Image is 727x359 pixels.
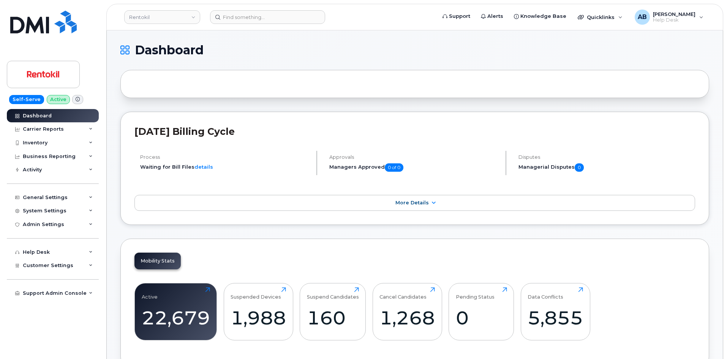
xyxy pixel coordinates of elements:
a: details [194,164,213,170]
div: Suspended Devices [231,287,281,300]
span: Dashboard [135,44,204,56]
h4: Process [140,154,310,160]
a: Pending Status0 [456,287,507,336]
span: 0 of 0 [385,163,403,172]
div: Cancel Candidates [379,287,427,300]
h5: Managers Approved [329,163,499,172]
div: Active [142,287,158,300]
div: 1,268 [379,307,435,329]
a: Suspended Devices1,988 [231,287,286,336]
h2: [DATE] Billing Cycle [134,126,695,137]
div: 22,679 [142,307,210,329]
div: 0 [456,307,507,329]
h4: Disputes [518,154,695,160]
div: 1,988 [231,307,286,329]
span: 0 [575,163,584,172]
a: Active22,679 [142,287,210,336]
a: Suspend Candidates160 [307,287,359,336]
div: Suspend Candidates [307,287,359,300]
div: 160 [307,307,359,329]
div: Data Conflicts [528,287,563,300]
span: More Details [395,200,429,206]
a: Data Conflicts5,855 [528,287,583,336]
h5: Managerial Disputes [518,163,695,172]
li: Waiting for Bill Files [140,163,310,171]
div: 5,855 [528,307,583,329]
a: Cancel Candidates1,268 [379,287,435,336]
iframe: Messenger Launcher [694,326,721,353]
h4: Approvals [329,154,499,160]
div: Pending Status [456,287,495,300]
